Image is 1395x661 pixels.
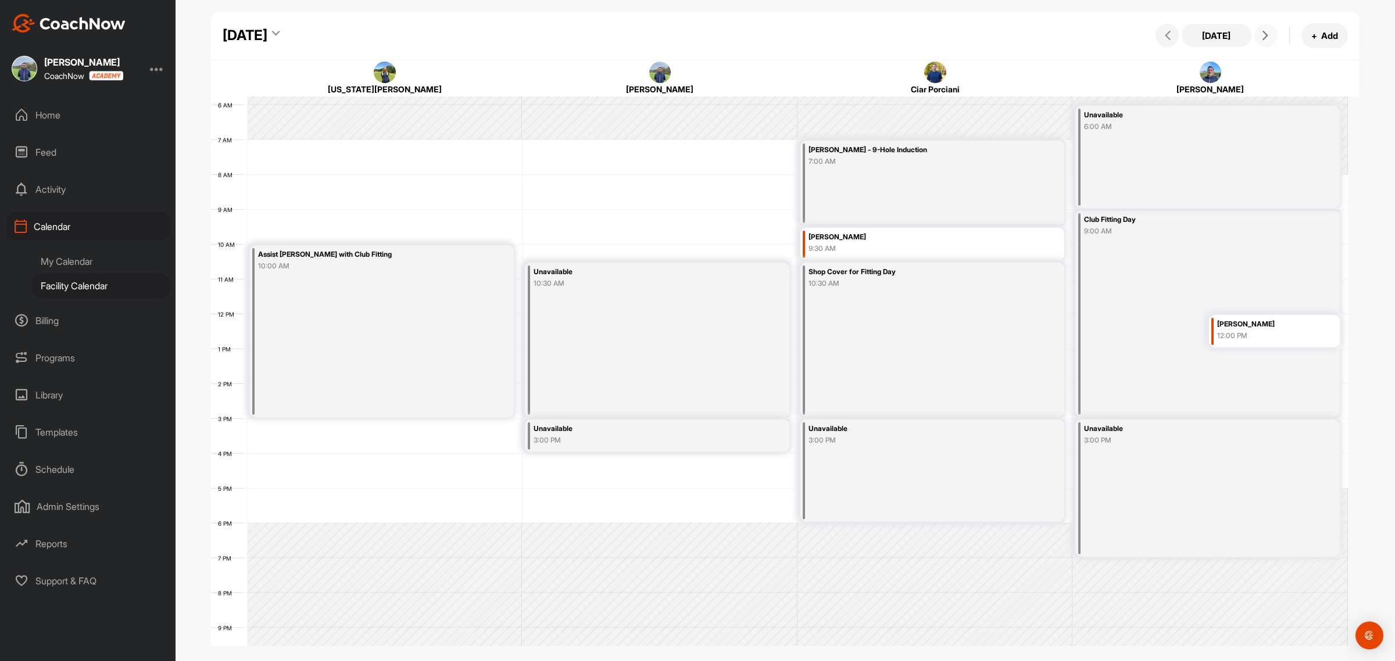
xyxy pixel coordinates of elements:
[44,58,123,67] div: [PERSON_NAME]
[270,83,500,95] div: [US_STATE][PERSON_NAME]
[534,265,741,279] div: Unavailable
[924,62,946,84] img: square_b4d54992daa58f12b60bc3814c733fd4.jpg
[211,102,244,109] div: 6 AM
[1084,226,1292,236] div: 9:00 AM
[211,171,244,178] div: 8 AM
[649,62,671,84] img: square_e7f01a7cdd3d5cba7fa3832a10add056.jpg
[33,274,170,298] div: Facility Calendar
[6,343,170,372] div: Programs
[211,624,244,631] div: 9 PM
[6,138,170,167] div: Feed
[211,241,246,248] div: 10 AM
[211,590,244,597] div: 8 PM
[6,212,170,241] div: Calendar
[1200,62,1222,84] img: square_909ed3242d261a915dd01046af216775.jpg
[534,278,741,289] div: 10:30 AM
[211,206,244,213] div: 9 AM
[6,418,170,447] div: Templates
[6,306,170,335] div: Billing
[1182,24,1251,47] button: [DATE]
[211,415,244,422] div: 3 PM
[534,422,741,436] div: Unavailable
[809,143,1016,157] div: [PERSON_NAME] - 9-Hole Induction
[809,265,1016,279] div: Shop Cover for Fitting Day
[809,422,1016,436] div: Unavailable
[1084,121,1292,132] div: 6:00 AM
[809,156,1016,167] div: 7:00 AM
[258,248,466,261] div: Assist [PERSON_NAME] with Club Fitting
[211,555,243,562] div: 7 PM
[12,56,37,81] img: square_e7f01a7cdd3d5cba7fa3832a10add056.jpg
[1217,330,1318,341] div: 12:00 PM
[374,62,396,84] img: square_97d7065dee9584326f299e5bc88bd91d.jpg
[6,529,170,558] div: Reports
[6,175,170,204] div: Activity
[211,450,244,457] div: 4 PM
[211,311,246,318] div: 12 PM
[211,136,244,143] div: 7 AM
[1311,30,1317,42] span: +
[1217,318,1318,331] div: [PERSON_NAME]
[211,346,242,353] div: 1 PM
[1084,109,1292,122] div: Unavailable
[809,278,1016,289] div: 10:30 AM
[6,380,170,409] div: Library
[211,520,244,527] div: 6 PM
[1355,622,1383,649] div: Open Intercom Messenger
[6,566,170,595] div: Support & FAQ
[1096,83,1326,95] div: [PERSON_NAME]
[6,455,170,484] div: Schedule
[820,83,1050,95] div: Ciar Porciani
[12,14,126,33] img: CoachNow
[809,231,1016,244] div: [PERSON_NAME]
[534,435,741,446] div: 3:00 PM
[211,380,244,387] div: 2 PM
[1084,435,1292,446] div: 3:00 PM
[6,492,170,521] div: Admin Settings
[211,276,245,283] div: 11 AM
[809,435,1016,446] div: 3:00 PM
[809,243,1016,254] div: 9:30 AM
[89,71,123,81] img: CoachNow acadmey
[545,83,775,95] div: [PERSON_NAME]
[211,485,244,492] div: 5 PM
[44,71,123,81] div: CoachNow
[223,25,267,46] div: [DATE]
[1084,422,1292,436] div: Unavailable
[1301,23,1348,48] button: +Add
[1084,213,1292,227] div: Club Fitting Day
[33,249,170,274] div: My Calendar
[6,100,170,130] div: Home
[258,261,466,271] div: 10:00 AM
